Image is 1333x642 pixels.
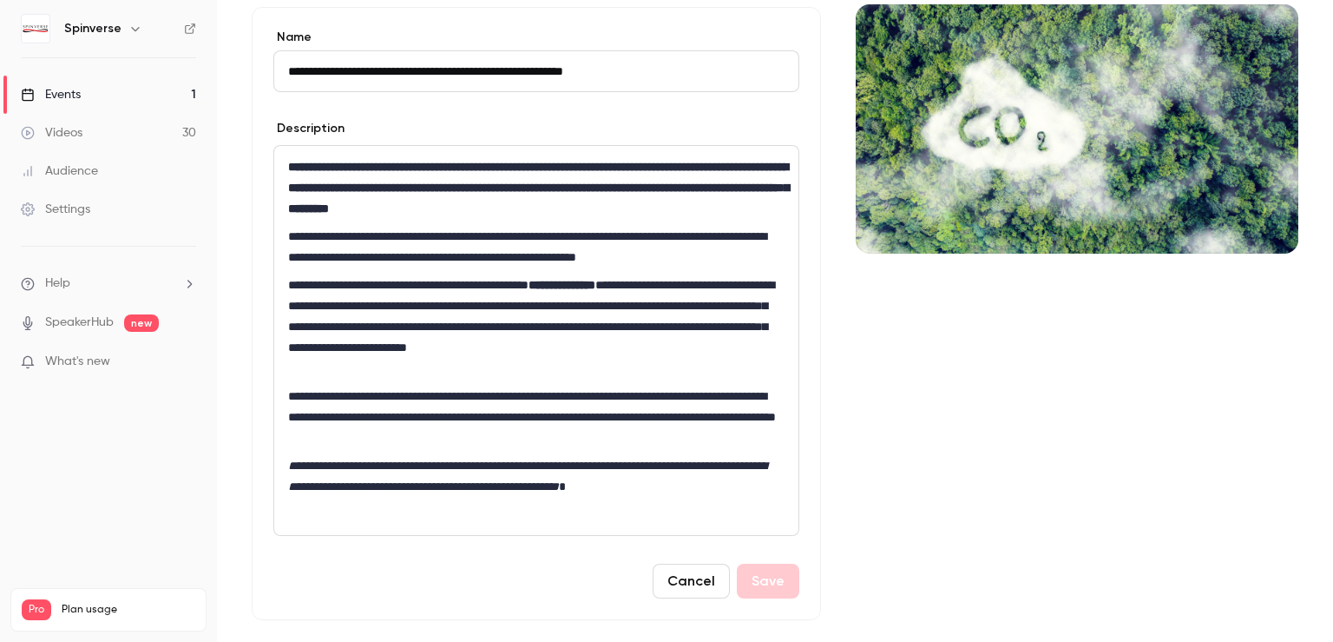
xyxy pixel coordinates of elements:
[21,162,98,180] div: Audience
[274,146,798,535] div: editor
[62,603,195,617] span: Plan usage
[64,20,121,37] h6: Spinverse
[22,15,49,43] img: Spinverse
[45,275,70,293] span: Help
[21,86,81,103] div: Events
[273,120,345,137] label: Description
[273,145,799,536] section: description
[45,353,110,371] span: What's new
[21,201,90,218] div: Settings
[22,599,51,620] span: Pro
[175,354,196,370] iframe: Noticeable Trigger
[273,29,799,46] label: Name
[45,314,114,332] a: SpeakerHub
[21,275,196,293] li: help-dropdown-opener
[21,124,82,142] div: Videos
[653,564,730,599] button: Cancel
[124,314,159,332] span: new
